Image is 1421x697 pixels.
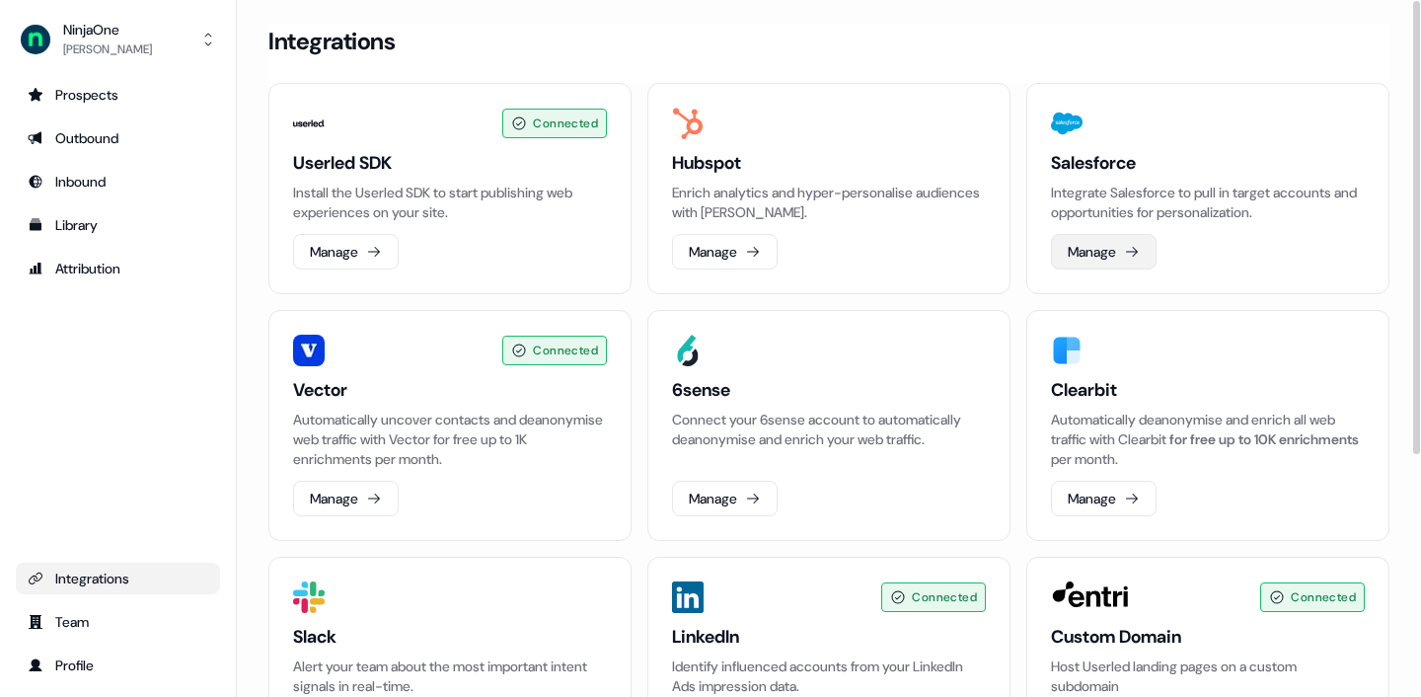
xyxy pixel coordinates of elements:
[293,410,607,469] p: Automatically uncover contacts and deanonymise web traffic with Vector for free up to 1K enrichme...
[1051,481,1157,516] button: Manage
[533,114,598,133] span: Connected
[1051,378,1365,402] h3: Clearbit
[16,166,220,197] a: Go to Inbound
[16,16,220,63] button: NinjaOne[PERSON_NAME]
[533,341,598,360] span: Connected
[16,606,220,638] a: Go to team
[63,39,152,59] div: [PERSON_NAME]
[16,253,220,284] a: Go to attribution
[672,183,986,222] p: Enrich analytics and hyper-personalise audiences with [PERSON_NAME].
[672,234,778,270] button: Manage
[1291,587,1356,607] span: Connected
[1051,410,1365,469] div: Automatically deanonymise and enrich all web traffic with Clearbit per month.
[28,172,208,192] div: Inbound
[672,378,986,402] h3: 6sense
[672,625,986,649] h3: LinkedIn
[1051,183,1365,222] p: Integrate Salesforce to pull in target accounts and opportunities for personalization.
[268,27,395,56] h3: Integrations
[293,151,607,175] h3: Userled SDK
[293,481,399,516] button: Manage
[293,625,607,649] h3: Slack
[293,183,607,222] p: Install the Userled SDK to start publishing web experiences on your site.
[28,128,208,148] div: Outbound
[28,612,208,632] div: Team
[16,209,220,241] a: Go to templates
[293,234,399,270] button: Manage
[293,657,607,696] p: Alert your team about the most important intent signals in real-time.
[672,481,778,516] button: Manage
[28,259,208,278] div: Attribution
[912,587,977,607] span: Connected
[1051,234,1157,270] button: Manage
[672,151,986,175] h3: Hubspot
[63,20,152,39] div: NinjaOne
[1051,625,1365,649] h3: Custom Domain
[672,410,986,449] p: Connect your 6sense account to automatically deanonymise and enrich your web traffic.
[293,378,607,402] h3: Vector
[16,79,220,111] a: Go to prospects
[28,569,208,588] div: Integrations
[293,335,325,366] img: Vector image
[28,215,208,235] div: Library
[16,563,220,594] a: Go to integrations
[1051,151,1365,175] h3: Salesforce
[672,657,986,696] p: Identify influenced accounts from your LinkedIn Ads impression data.
[16,122,220,154] a: Go to outbound experience
[28,85,208,105] div: Prospects
[1169,430,1359,448] span: for free up to 10K enrichments
[16,650,220,681] a: Go to profile
[28,656,208,675] div: Profile
[1051,657,1365,696] p: Host Userled landing pages on a custom subdomain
